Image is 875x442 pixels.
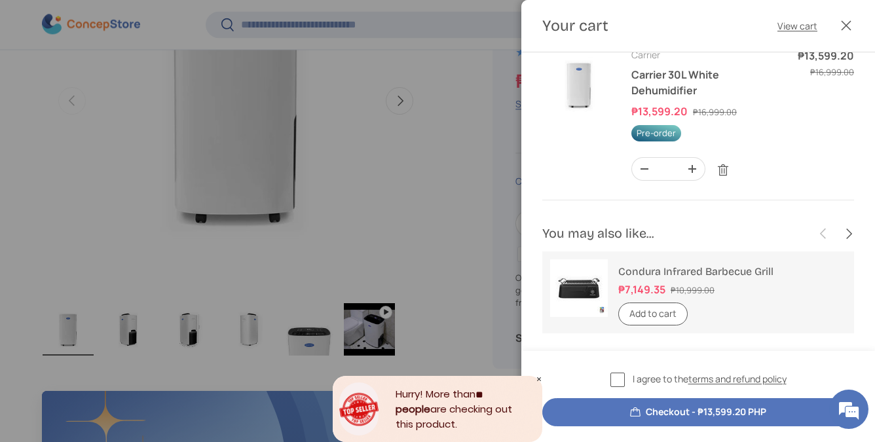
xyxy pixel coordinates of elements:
span: We are offline. Please leave us a message. [28,136,229,268]
em: Submit [192,345,238,363]
dd: ₱13,599.20 [798,48,854,64]
div: Close [536,376,542,382]
a: Condura Infrared Barbecue Grill [618,265,773,278]
button: Checkout - ₱13,599.20 PHP [542,398,854,426]
div: Minimize live chat window [215,7,246,38]
a: terms and refund policy [688,373,787,385]
textarea: Type your message and click 'Submit' [7,299,250,345]
a: Carrier 30L White Dehumidifier [631,67,719,98]
dd: ₱13,599.20 [631,104,691,119]
h2: You may also like... [542,225,811,243]
img: carrier-dehumidifier-30-liter-full-view-concepstore [542,48,616,121]
span: Pre-order [631,125,681,141]
a: View cart [777,19,817,33]
button: Add to cart [618,303,688,325]
s: ₱16,999.00 [693,106,737,118]
s: ₱16,999.00 [810,66,854,78]
a: Remove [711,158,735,183]
input: Quantity [657,158,680,180]
span: I agree to the [633,372,787,386]
div: Leave a message [68,73,220,90]
h2: Your cart [542,16,608,36]
div: Carrier [631,48,782,62]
